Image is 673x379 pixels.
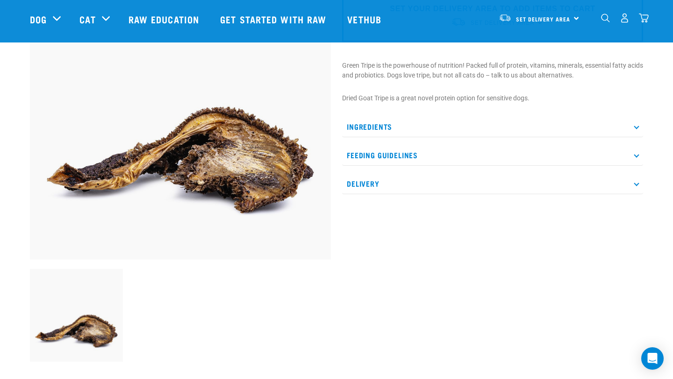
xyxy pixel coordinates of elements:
img: 1313 Dried NZ Green Tripe 01 [30,269,123,362]
span: Set Delivery Area [516,17,570,21]
div: Open Intercom Messenger [641,347,664,370]
img: home-icon-1@2x.png [601,14,610,22]
a: Dog [30,12,47,26]
p: Ingredients [342,116,643,137]
p: Delivery [342,173,643,194]
img: van-moving.png [499,14,511,22]
img: home-icon@2x.png [639,13,649,23]
a: Vethub [338,0,393,38]
p: Dried Goat Tripe is a great novel protein option for sensitive dogs. [342,93,643,103]
p: Green Tripe is the powerhouse of nutrition! Packed full of protein, vitamins, minerals, essential... [342,61,643,80]
a: Get started with Raw [211,0,338,38]
p: Feeding Guidelines [342,145,643,166]
img: user.png [620,13,630,23]
a: Cat [79,12,95,26]
a: Raw Education [119,0,211,38]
